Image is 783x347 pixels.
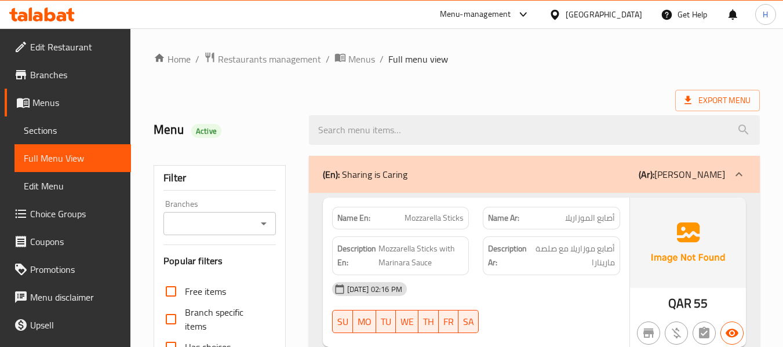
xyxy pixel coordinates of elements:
[463,313,474,330] span: SA
[630,198,746,288] img: Ae5nvW7+0k+MAAAAAElFTkSuQmCC
[163,166,275,191] div: Filter
[154,121,294,138] h2: Menu
[163,254,275,268] h3: Popular filters
[343,284,407,295] span: [DATE] 02:16 PM
[337,212,370,224] strong: Name En:
[204,52,321,67] a: Restaurants management
[639,167,725,181] p: [PERSON_NAME]
[32,96,122,109] span: Menus
[639,166,654,183] b: (Ar):
[337,242,376,270] strong: Description En:
[185,305,266,333] span: Branch specific items
[5,200,131,228] a: Choice Groups
[440,8,511,21] div: Menu-management
[337,313,348,330] span: SU
[185,284,226,298] span: Free items
[400,313,414,330] span: WE
[5,283,131,311] a: Menu disclaimer
[30,40,122,54] span: Edit Restaurant
[191,126,221,137] span: Active
[668,292,691,315] span: QAR
[154,52,191,66] a: Home
[665,322,688,345] button: Purchased item
[637,322,660,345] button: Not branch specific item
[332,310,353,333] button: SU
[566,8,642,21] div: [GEOGRAPHIC_DATA]
[418,310,439,333] button: TH
[693,322,716,345] button: Not has choices
[5,33,131,61] a: Edit Restaurant
[458,310,479,333] button: SA
[720,322,744,345] button: Available
[218,52,321,66] span: Restaurants management
[353,310,376,333] button: MO
[256,215,272,232] button: Open
[488,212,519,224] strong: Name Ar:
[376,310,396,333] button: TU
[30,207,122,221] span: Choice Groups
[5,228,131,255] a: Coupons
[443,313,454,330] span: FR
[5,89,131,116] a: Menus
[323,166,340,183] b: (En):
[154,52,760,67] nav: breadcrumb
[675,90,760,111] span: Export Menu
[763,8,768,21] span: H
[5,311,131,339] a: Upsell
[30,68,122,82] span: Branches
[488,242,528,270] strong: Description Ar:
[309,115,760,145] input: search
[378,242,464,270] span: Mozzarella Sticks with Marinara Sauce
[381,313,391,330] span: TU
[309,156,760,193] div: (En): Sharing is Caring(Ar):[PERSON_NAME]
[531,242,615,270] span: أصابع موزاريلا مع صلصة مارينارا
[24,123,122,137] span: Sections
[30,318,122,332] span: Upsell
[30,262,122,276] span: Promotions
[334,52,375,67] a: Menus
[326,52,330,66] li: /
[24,151,122,165] span: Full Menu View
[14,172,131,200] a: Edit Menu
[423,313,434,330] span: TH
[5,61,131,89] a: Branches
[195,52,199,66] li: /
[323,167,407,181] p: Sharing is Caring
[5,255,131,283] a: Promotions
[24,179,122,193] span: Edit Menu
[405,212,464,224] span: Mozzarella Sticks
[684,93,751,108] span: Export Menu
[14,116,131,144] a: Sections
[396,310,418,333] button: WE
[358,313,372,330] span: MO
[439,310,458,333] button: FR
[30,235,122,249] span: Coupons
[565,212,615,224] span: أصابع الموزاريلا
[191,124,221,138] div: Active
[694,292,708,315] span: 55
[348,52,375,66] span: Menus
[380,52,384,66] li: /
[14,144,131,172] a: Full Menu View
[30,290,122,304] span: Menu disclaimer
[388,52,448,66] span: Full menu view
